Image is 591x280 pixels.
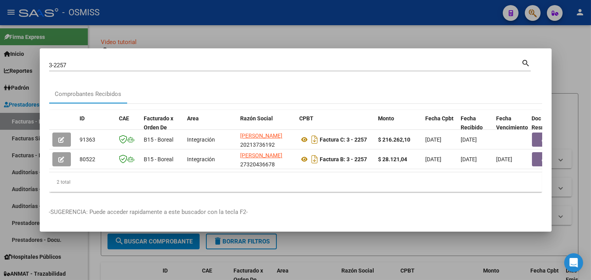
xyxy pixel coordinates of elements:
datatable-header-cell: Doc Respaldatoria [529,110,576,145]
span: [DATE] [461,156,477,162]
div: 27320436678 [241,151,293,168]
span: [DATE] [426,156,442,162]
datatable-header-cell: Fecha Vencimiento [493,110,529,145]
strong: $ 216.262,10 [378,136,411,143]
strong: Factura C: 3 - 2257 [320,136,367,143]
datatable-header-cell: Razón Social [237,110,296,145]
span: B15 - Boreal [144,136,174,143]
span: Area [187,115,199,122]
span: Fecha Cpbt [426,115,454,122]
span: [PERSON_NAME] [241,133,283,139]
datatable-header-cell: Facturado x Orden De [141,110,184,145]
span: Doc Respaldatoria [532,115,567,131]
div: Comprobantes Recibidos [55,90,122,99]
span: CPBT [300,115,314,122]
span: CAE [119,115,130,122]
div: 80522 [80,155,113,164]
datatable-header-cell: Monto [375,110,422,145]
span: Monto [378,115,395,122]
div: Open Intercom Messenger [564,253,583,272]
datatable-header-cell: CPBT [296,110,375,145]
span: [PERSON_NAME] [241,152,283,158]
span: Integración [187,156,215,162]
span: ID [80,115,85,122]
span: Integración [187,136,215,143]
p: -SUGERENCIA: Puede acceder rapidamente a este buscador con la tecla F2- [49,208,542,217]
span: [DATE] [426,136,442,143]
strong: $ 28.121,04 [378,156,408,162]
span: Fecha Recibido [461,115,483,131]
div: 91363 [80,135,113,144]
div: 2 total [49,172,542,192]
i: Descargar documento [310,133,320,146]
datatable-header-cell: CAE [116,110,141,145]
mat-icon: search [522,58,531,67]
i: Descargar documento [310,153,320,166]
span: Razón Social [241,115,273,122]
span: [DATE] [461,136,477,143]
span: Facturado x Orden De [144,115,174,131]
strong: Factura B: 3 - 2257 [320,156,367,162]
div: 20213736192 [241,131,293,148]
datatable-header-cell: ID [77,110,116,145]
span: [DATE] [497,156,513,162]
datatable-header-cell: Fecha Recibido [458,110,493,145]
datatable-header-cell: Area [184,110,237,145]
span: Fecha Vencimiento [497,115,528,131]
span: B15 - Boreal [144,156,174,162]
datatable-header-cell: Fecha Cpbt [422,110,458,145]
